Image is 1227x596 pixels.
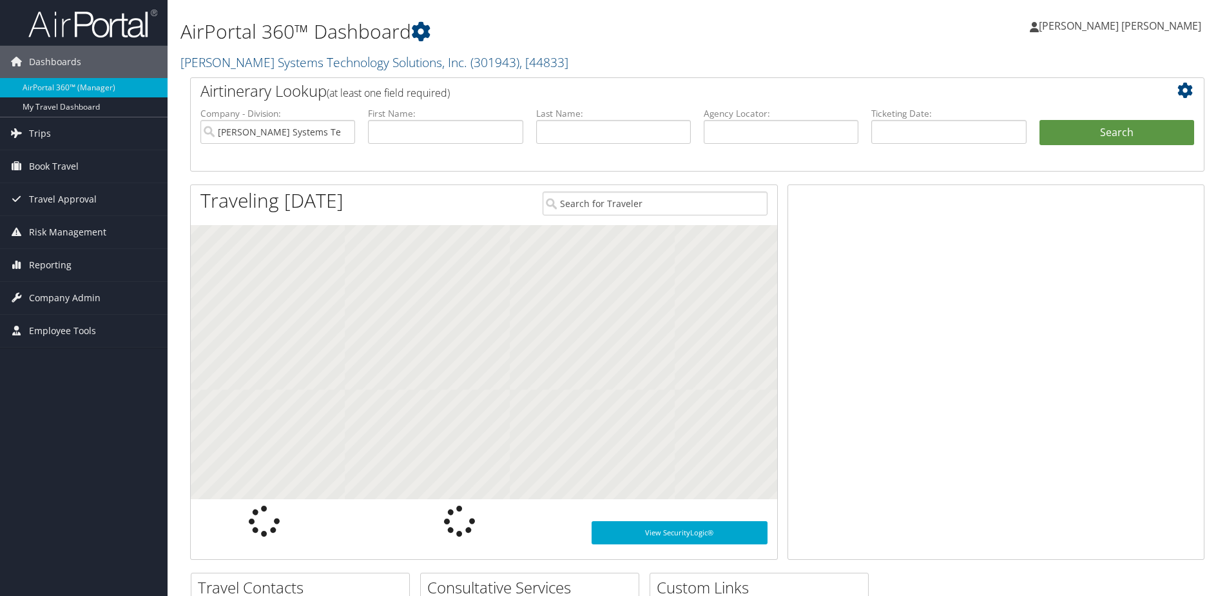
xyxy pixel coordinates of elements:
[29,117,51,150] span: Trips
[519,54,568,71] span: , [ 44833 ]
[592,521,768,544] a: View SecurityLogic®
[543,192,768,215] input: Search for Traveler
[29,183,97,215] span: Travel Approval
[29,315,96,347] span: Employee Tools
[28,8,157,39] img: airportal-logo.png
[29,282,101,314] span: Company Admin
[536,107,691,120] label: Last Name:
[29,46,81,78] span: Dashboards
[200,187,343,214] h1: Traveling [DATE]
[180,18,869,45] h1: AirPortal 360™ Dashboard
[704,107,858,120] label: Agency Locator:
[29,216,106,248] span: Risk Management
[470,54,519,71] span: ( 301943 )
[1039,19,1201,33] span: [PERSON_NAME] [PERSON_NAME]
[871,107,1026,120] label: Ticketing Date:
[29,150,79,183] span: Book Travel
[1030,6,1214,45] a: [PERSON_NAME] [PERSON_NAME]
[327,86,450,100] span: (at least one field required)
[200,80,1110,102] h2: Airtinerary Lookup
[1039,120,1194,146] button: Search
[180,54,568,71] a: [PERSON_NAME] Systems Technology Solutions, Inc.
[200,107,355,120] label: Company - Division:
[29,249,72,281] span: Reporting
[368,107,523,120] label: First Name:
